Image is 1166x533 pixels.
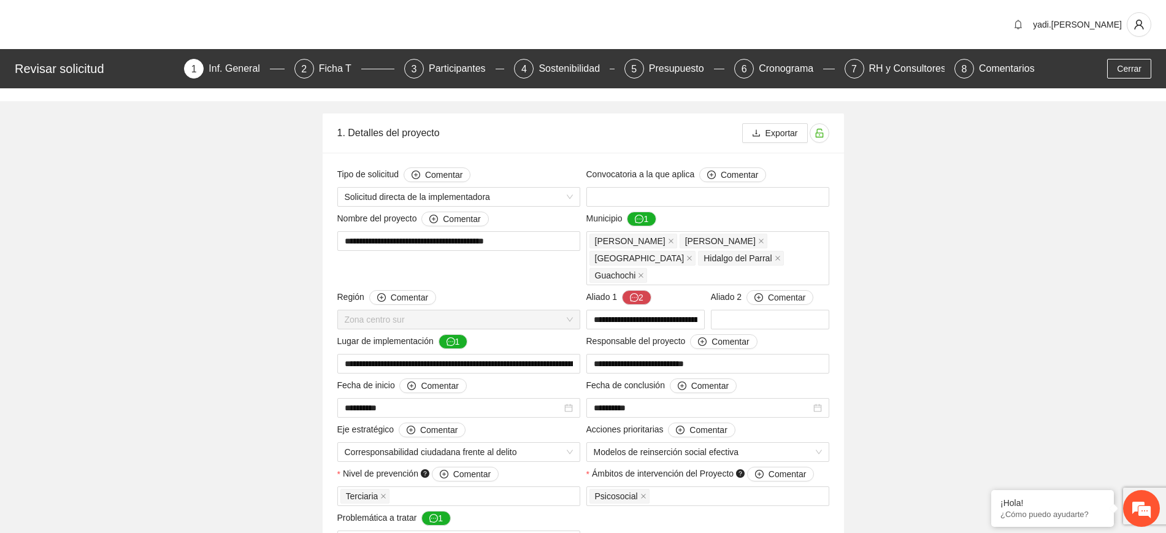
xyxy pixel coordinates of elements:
span: Convocatoria a la que aplica [586,167,767,182]
div: 6Cronograma [734,59,834,79]
span: Lugar de implementación [337,334,468,349]
span: 6 [742,64,747,74]
span: plus-circle [707,171,716,180]
span: download [752,129,761,139]
span: Comentar [443,212,480,226]
span: Guachochi [595,269,636,282]
div: 8Comentarios [954,59,1035,79]
div: Inf. General [209,59,270,79]
span: message [447,337,455,347]
span: Aliado 2 [711,290,814,305]
span: [PERSON_NAME] [685,234,756,248]
span: Comentar [721,168,758,182]
button: Nivel de prevención question-circle [432,467,499,481]
span: Eje estratégico [337,423,466,437]
div: 1. Detalles del proyecto [337,115,742,150]
span: message [630,293,639,303]
span: Fecha de conclusión [586,378,737,393]
button: Convocatoria a la que aplica [699,167,766,182]
button: Aliado 1 [622,290,651,305]
span: Aquiles Serdán [680,234,767,248]
span: 8 [961,64,967,74]
div: Ficha T [319,59,361,79]
span: Comentar [453,467,491,481]
span: 4 [521,64,527,74]
span: Tipo de solicitud [337,167,471,182]
span: [PERSON_NAME] [595,234,665,248]
span: Exportar [765,126,798,140]
button: Aliado 2 [746,290,813,305]
span: user [1127,19,1151,30]
span: unlock [810,128,829,138]
span: Solicitud directa de la implementadora [345,188,573,206]
button: Fecha de conclusión [670,378,737,393]
div: 7RH y Consultores [845,59,945,79]
div: Comentarios [979,59,1035,79]
span: close [758,238,764,244]
span: Municipio [586,212,657,226]
div: Participantes [429,59,496,79]
span: Terciaria [340,489,390,504]
div: 5Presupuesto [624,59,724,79]
span: Zona centro sur [345,310,573,329]
span: 3 [412,64,417,74]
span: plus-circle [377,293,386,303]
span: Comentar [691,379,729,393]
span: Terciaria [346,489,378,503]
button: unlock [810,123,829,143]
button: Nombre del proyecto [421,212,488,226]
button: downloadExportar [742,123,808,143]
span: Chihuahua [589,251,696,266]
span: plus-circle [678,382,686,391]
span: plus-circle [754,293,763,303]
span: bell [1009,20,1027,29]
span: Nivel de prevención [343,467,499,481]
span: plus-circle [676,426,685,435]
span: Cuauhtémoc [589,234,677,248]
span: Comentar [420,423,458,437]
span: Hidalgo del Parral [704,251,772,265]
button: Tipo de solicitud [404,167,470,182]
span: Responsable del proyecto [586,334,758,349]
div: RH y Consultores [869,59,956,79]
button: Lugar de implementación [439,334,468,349]
span: plus-circle [755,470,764,480]
span: Comentar [421,379,458,393]
button: Fecha de inicio [399,378,466,393]
div: Presupuesto [649,59,714,79]
button: Responsable del proyecto [690,334,757,349]
button: Ámbitos de intervención del Proyecto question-circle [747,467,814,481]
span: 1 [191,64,197,74]
div: Cronograma [759,59,823,79]
button: Cerrar [1107,59,1151,79]
div: Minimizar ventana de chat en vivo [201,6,231,36]
button: Eje estratégico [399,423,466,437]
textarea: Escriba su mensaje y pulse “Intro” [6,335,234,378]
p: ¿Cómo puedo ayudarte? [1000,510,1105,519]
button: bell [1008,15,1028,34]
span: plus-circle [412,171,420,180]
span: close [640,493,646,499]
button: Acciones prioritarias [668,423,735,437]
span: question-circle [736,469,745,478]
span: Acciones prioritarias [586,423,735,437]
div: Chatee con nosotros ahora [64,63,206,79]
span: Comentar [391,291,428,304]
div: 2Ficha T [294,59,394,79]
span: 5 [631,64,637,74]
span: Corresponsabilidad ciudadana frente al delito [345,443,573,461]
span: plus-circle [429,215,438,224]
span: Psicosocial [589,489,650,504]
span: Guachochi [589,268,648,283]
div: Sostenibilidad [539,59,610,79]
span: close [668,238,674,244]
span: Comentar [689,423,727,437]
span: question-circle [421,469,429,478]
span: 2 [301,64,307,74]
span: Ámbitos de intervención del Proyecto [592,467,814,481]
span: close [775,255,781,261]
span: Aliado 1 [586,290,651,305]
div: Revisar solicitud [15,59,177,79]
span: plus-circle [698,337,707,347]
span: Modelos de reinserción social efectiva [594,443,822,461]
